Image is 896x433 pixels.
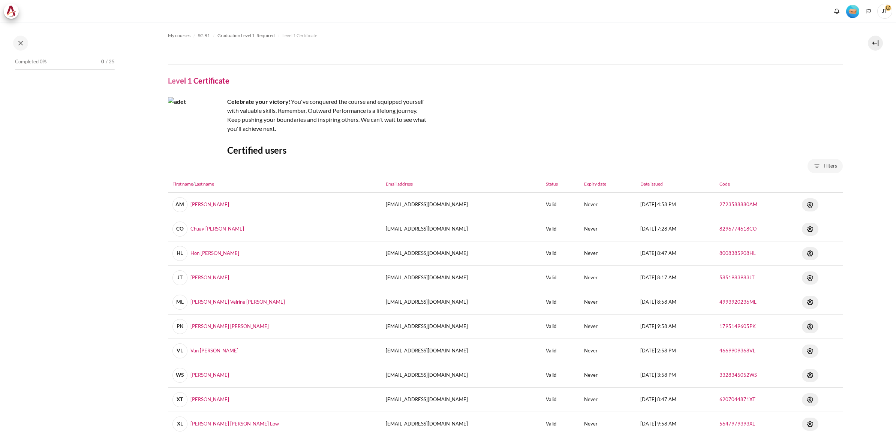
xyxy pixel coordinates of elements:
a: 3328345052WS [719,372,757,378]
span: XT [172,392,187,407]
td: [EMAIL_ADDRESS][DOMAIN_NAME] [381,339,541,363]
td: [DATE] 9:58 AM [636,315,715,339]
td: Valid [541,339,580,363]
td: [DATE] 2:58 PM [636,339,715,363]
th: / [168,176,382,192]
td: Valid [541,241,580,266]
a: VLVun [PERSON_NAME] [172,348,238,354]
a: COChuay [PERSON_NAME] [172,226,244,232]
a: User menu [877,4,892,19]
td: Never [580,290,635,315]
td: Never [580,363,635,388]
span: JT [877,4,892,19]
a: Architeck Architeck [4,4,22,19]
a: SG B1 [198,31,210,40]
a: 5647979393XL [719,421,755,427]
td: Never [580,241,635,266]
img: Level #1 [846,5,859,18]
td: Never [580,388,635,412]
td: [EMAIL_ADDRESS][DOMAIN_NAME] [381,363,541,388]
a: Last name [195,181,214,187]
a: Status [546,181,558,187]
div: Level #1 [846,4,859,18]
span: VL [172,343,187,358]
span: Graduation Level 1: Required [217,32,275,39]
span: Completed 0% [15,58,46,66]
td: Valid [541,363,580,388]
td: [DATE] 8:58 AM [636,290,715,315]
span: JT [172,270,187,285]
a: First name [172,181,193,187]
td: [EMAIL_ADDRESS][DOMAIN_NAME] [381,217,541,241]
a: Level #1 [843,4,862,18]
span: XL [172,417,187,432]
a: My courses [168,31,190,40]
a: WS[PERSON_NAME] [172,372,229,378]
a: 5851983983JT [719,274,755,280]
td: [EMAIL_ADDRESS][DOMAIN_NAME] [381,315,541,339]
td: Valid [541,315,580,339]
img: Architeck [6,6,16,17]
span: My courses [168,32,190,39]
a: 8008385908HL [719,250,756,256]
div: You've conquered the course and equipped yourself with valuable skills. Remember, Outward Perform... [168,97,430,133]
td: Never [580,266,635,290]
span: CO [172,222,187,237]
a: Code [719,181,730,187]
h3: Certified users [168,144,843,156]
a: ML[PERSON_NAME] Velrine [PERSON_NAME] [172,299,285,305]
td: [EMAIL_ADDRESS][DOMAIN_NAME] [381,266,541,290]
img: Actions [806,371,815,380]
td: [EMAIL_ADDRESS][DOMAIN_NAME] [381,192,541,217]
td: Valid [541,290,580,315]
img: Actions [806,225,815,234]
h4: Level 1 Certificate [168,76,229,85]
a: Level 1 Certificate [282,31,317,40]
img: Actions [806,322,815,331]
td: Never [580,217,635,241]
td: Valid [541,217,580,241]
td: [DATE] 8:17 AM [636,266,715,290]
img: Actions [806,346,815,355]
img: Actions [806,395,815,404]
td: [DATE] 4:58 PM [636,192,715,217]
td: [EMAIL_ADDRESS][DOMAIN_NAME] [381,241,541,266]
a: XL[PERSON_NAME] [PERSON_NAME] Low [172,421,279,427]
img: Actions [806,249,815,258]
a: 2723588880AM [719,201,757,207]
td: [EMAIL_ADDRESS][DOMAIN_NAME] [381,290,541,315]
td: Never [580,315,635,339]
a: Date issued [640,181,663,187]
td: Never [580,339,635,363]
span: HL [172,246,187,261]
td: [EMAIL_ADDRESS][DOMAIN_NAME] [381,388,541,412]
span: AM [172,197,187,212]
td: Valid [541,388,580,412]
a: 8296774618CO [719,226,757,232]
nav: Navigation bar [168,30,843,42]
div: Show notification window with no new notifications [831,6,842,17]
td: [DATE] 8:47 AM [636,241,715,266]
img: Actions [806,298,815,307]
td: [DATE] 8:47 AM [636,388,715,412]
a: 6207044871XT [719,396,755,402]
img: adet [168,97,224,153]
span: 0 [101,58,104,66]
a: AM[PERSON_NAME] [172,201,229,207]
button: Languages [863,6,874,17]
img: Actions [806,420,815,429]
span: Filters [824,162,837,170]
td: Valid [541,266,580,290]
span: / 25 [106,58,115,66]
span: SG B1 [198,32,210,39]
a: Graduation Level 1: Required [217,31,275,40]
span: ML [172,295,187,310]
td: Valid [541,192,580,217]
td: [DATE] 7:28 AM [636,217,715,241]
a: Email address [386,181,413,187]
a: HLHon [PERSON_NAME] [172,250,239,256]
a: JT[PERSON_NAME] [172,274,229,280]
img: Actions [806,273,815,282]
a: XT[PERSON_NAME] [172,396,229,402]
a: 4993920236ML [719,299,757,305]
